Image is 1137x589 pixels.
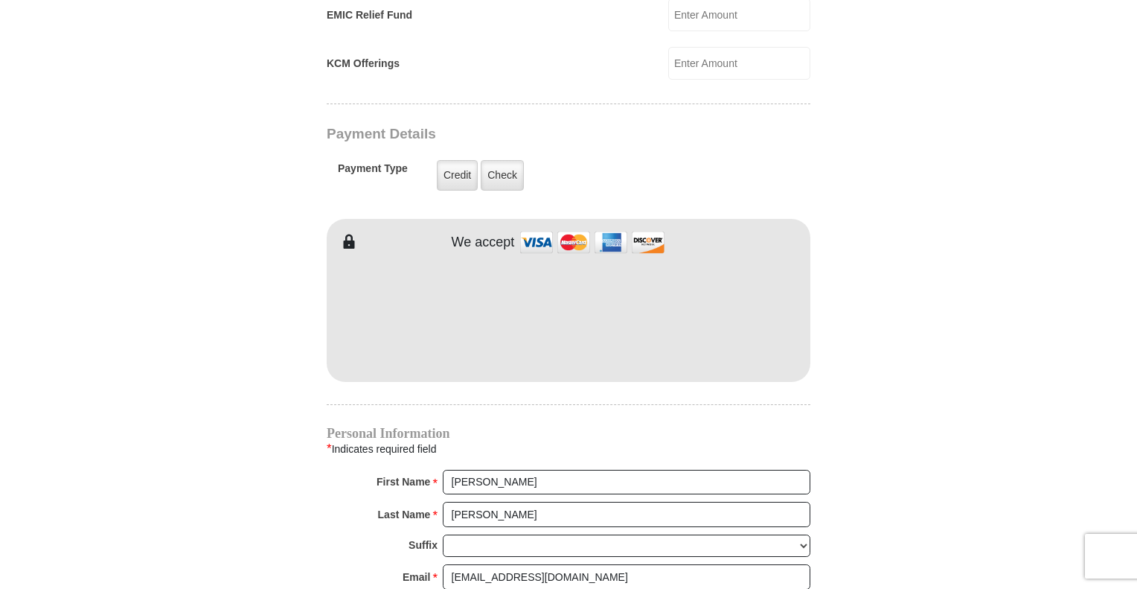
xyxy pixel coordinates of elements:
label: EMIC Relief Fund [327,7,412,23]
h4: We accept [452,235,515,251]
strong: Suffix [409,535,438,555]
input: Enter Amount [668,47,810,80]
label: KCM Offerings [327,56,400,71]
strong: First Name [377,471,430,492]
h4: Personal Information [327,427,810,439]
strong: Last Name [378,504,431,525]
label: Credit [437,160,478,191]
div: Indicates required field [327,439,810,459]
img: credit cards accepted [518,226,667,258]
strong: Email [403,567,430,588]
label: Check [481,160,524,191]
h3: Payment Details [327,126,706,143]
h5: Payment Type [338,162,408,182]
